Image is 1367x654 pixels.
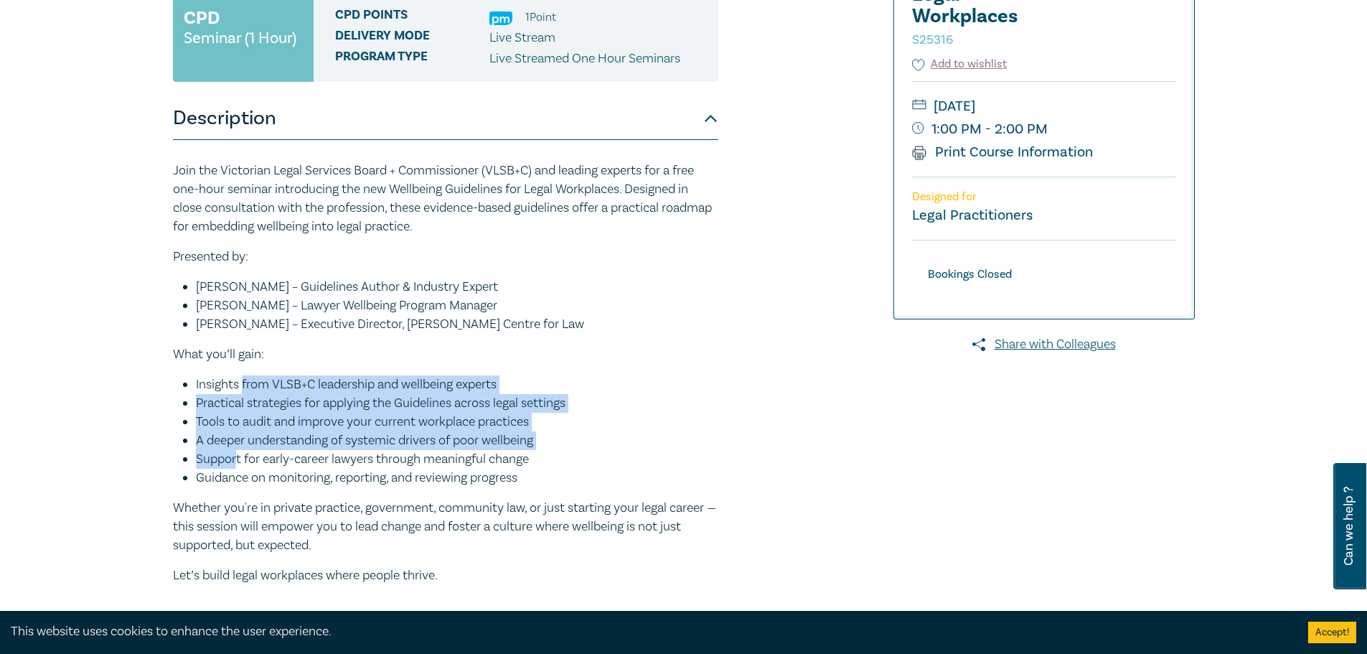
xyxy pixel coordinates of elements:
[11,622,1287,641] div: This website uses cookies to enhance the user experience.
[173,162,718,236] p: Join the Victorian Legal Services Board + Commissioner (VLSB+C) and leading experts for a free on...
[912,143,1094,162] a: Print Course Information
[1342,472,1356,581] span: Can we help ?
[196,413,718,431] li: Tools to audit and improve your current workplace practices
[173,499,718,555] p: Whether you're in private practice, government, community law, or just starting your legal career...
[912,118,1176,141] small: 1:00 PM - 2:00 PM
[196,394,718,413] li: Practical strategies for applying the Guidelines across legal settings
[196,278,718,296] li: [PERSON_NAME] – Guidelines Author & Industry Expert
[525,8,556,27] li: 1 Point
[196,296,718,315] li: [PERSON_NAME] – Lawyer Wellbeing Program Manager
[912,265,1028,284] div: Bookings Closed
[912,206,1033,225] small: Legal Practitioners
[173,566,718,585] p: Let’s build legal workplaces where people thrive.
[335,8,489,27] span: CPD Points
[489,29,555,46] span: Live Stream
[912,95,1176,118] small: [DATE]
[173,97,718,140] button: Description
[184,5,220,31] h3: CPD
[196,315,718,334] li: [PERSON_NAME] – Executive Director, [PERSON_NAME] Centre for Law
[173,248,718,266] p: Presented by:
[912,56,1007,73] button: Add to wishlist
[489,11,512,25] img: Practice Management & Business Skills
[173,345,718,364] p: What you’ll gain:
[335,50,489,68] span: Program type
[196,375,718,394] li: Insights from VLSB+C leadership and wellbeing experts
[1308,622,1356,643] button: Accept cookies
[196,469,718,487] li: Guidance on monitoring, reporting, and reviewing progress
[196,450,718,469] li: Support for early-career lawyers through meaningful change
[335,29,489,47] span: Delivery Mode
[912,32,953,48] small: S25316
[893,335,1195,354] a: Share with Colleagues
[489,50,680,68] p: Live Streamed One Hour Seminars
[912,190,1176,204] p: Designed for
[196,431,718,450] li: A deeper understanding of systemic drivers of poor wellbeing
[184,31,296,45] small: Seminar (1 Hour)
